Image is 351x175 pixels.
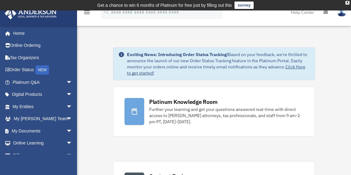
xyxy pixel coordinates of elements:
a: survey [235,2,254,9]
img: User Pic [337,8,346,17]
div: Get a chance to win 6 months of Platinum for free just by filling out this [97,2,232,9]
span: arrow_drop_down [66,137,79,150]
a: Online Ordering [4,39,82,52]
div: NEW [35,65,49,75]
a: Click Here to get started! [127,64,305,76]
div: Platinum Knowledge Room [149,98,218,106]
div: Based on your feedback, we're thrilled to announce the launch of our new Order Status Tracking fe... [127,51,310,76]
a: Billingarrow_drop_down [4,149,82,161]
a: My Entitiesarrow_drop_down [4,100,82,113]
span: arrow_drop_down [66,100,79,113]
img: Anderson Advisors Platinum Portal [3,7,59,19]
span: arrow_drop_down [66,125,79,137]
span: arrow_drop_down [66,88,79,101]
a: My [PERSON_NAME] Teamarrow_drop_down [4,113,82,125]
a: My Documentsarrow_drop_down [4,125,82,137]
a: Digital Productsarrow_drop_down [4,88,82,101]
a: menu [83,11,91,16]
a: Platinum Q&Aarrow_drop_down [4,76,82,88]
span: arrow_drop_down [66,76,79,89]
a: Tax Organizers [4,51,82,64]
span: arrow_drop_down [66,149,79,162]
a: Order StatusNEW [4,64,82,76]
i: search [103,8,110,15]
div: close [345,1,349,5]
a: Online Learningarrow_drop_down [4,137,82,149]
a: Platinum Knowledge Room Further your learning and get your questions answered real-time with dire... [113,87,315,136]
strong: Exciting News: Introducing Order Status Tracking! [127,52,228,57]
a: Home [4,27,79,39]
span: arrow_drop_down [66,113,79,125]
i: menu [83,9,91,16]
div: Further your learning and get your questions answered real-time with direct access to [PERSON_NAM... [149,106,304,125]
